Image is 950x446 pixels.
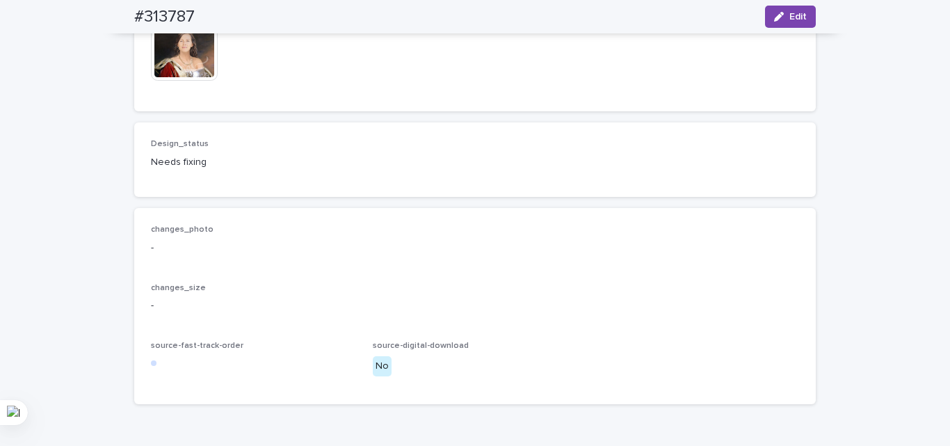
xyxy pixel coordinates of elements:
div: No [373,356,392,376]
span: changes_size [151,284,206,292]
p: - [151,241,799,255]
span: source-fast-track-order [151,342,243,350]
p: - [151,298,799,313]
span: changes_photo [151,225,214,234]
span: Edit [789,12,807,22]
span: Design_status [151,140,209,148]
p: Needs fixing [151,155,356,170]
button: Edit [765,6,816,28]
span: source-digital-download [373,342,469,350]
h2: #313787 [134,7,195,27]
